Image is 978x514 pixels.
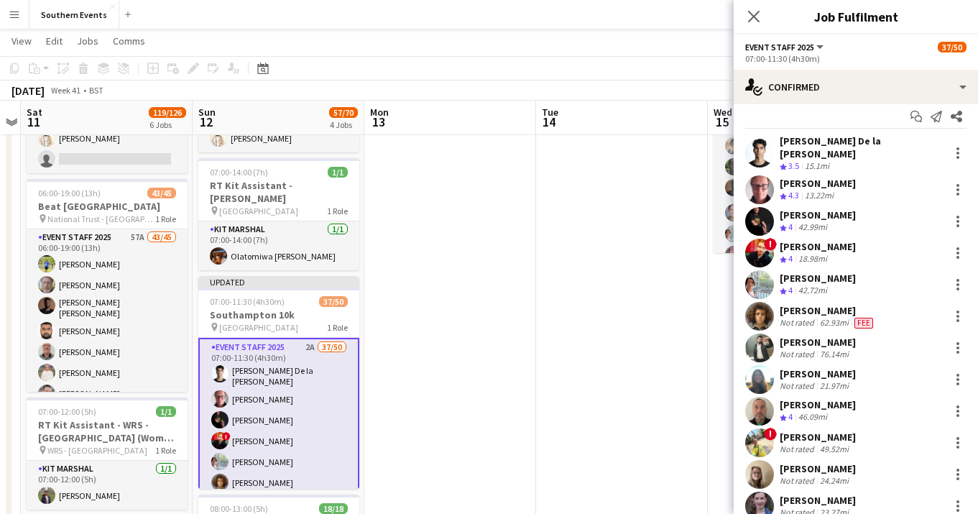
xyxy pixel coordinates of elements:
h3: RT Kit Assistant - WRS - [GEOGRAPHIC_DATA] (Women Only) [27,418,188,444]
div: [PERSON_NAME] [780,494,856,507]
div: [PERSON_NAME] [780,177,856,190]
div: 62.93mi [817,317,852,329]
div: 15.1mi [802,160,832,173]
span: 57/70 [329,107,358,118]
app-job-card: 07:00-14:00 (7h)1/1RT Kit Assistant - [PERSON_NAME] [GEOGRAPHIC_DATA]1 RoleKit Marshal1/107:00-14... [198,158,359,270]
span: Sat [27,106,42,119]
app-card-role: Kit Marshal1/107:00-14:00 (7h)Olatomiwa [PERSON_NAME] [198,221,359,270]
span: ! [764,238,777,251]
div: [PERSON_NAME] De la [PERSON_NAME] [780,134,944,160]
span: 15 [711,114,732,130]
span: Sun [198,106,216,119]
div: Not rated [780,380,817,391]
div: 49.52mi [817,444,852,454]
div: 6 Jobs [149,119,185,130]
button: Southern Events [29,1,119,29]
span: 4 [788,253,793,264]
span: Fee [854,318,873,329]
app-card-role: Kit Marshal1/107:00-12:00 (5h)[PERSON_NAME] [27,461,188,510]
div: Updated [198,276,359,288]
span: 08:00-13:00 (5h) [210,503,268,514]
div: [PERSON_NAME] [780,398,856,411]
div: [PERSON_NAME] [780,240,856,253]
div: 13.22mi [802,190,836,202]
h3: Southampton 10k [198,308,359,321]
span: 18/18 [319,503,348,514]
div: Not rated [780,475,817,486]
span: 1/1 [328,167,348,178]
span: Jobs [77,35,98,47]
div: 4 Jobs [330,119,357,130]
a: Jobs [71,32,104,50]
span: 07:00-12:00 (5h) [38,406,96,417]
span: 4 [788,221,793,232]
span: 4.3 [788,190,799,201]
a: View [6,32,37,50]
span: Event Staff 2025 [745,42,814,52]
app-card-role: Kit Marshal39A1/205:00-19:00 (14h)[PERSON_NAME] [27,104,188,173]
span: 13 [368,114,389,130]
div: Not rated [780,349,817,359]
div: Confirmed [734,70,978,104]
h3: Job Fulfilment [734,7,978,26]
span: 4 [788,285,793,295]
button: Event Staff 2025 [745,42,826,52]
span: Tue [542,106,558,119]
div: [PERSON_NAME] [780,208,856,221]
app-job-card: Updated07:00-11:30 (4h30m)37/50Southampton 10k [GEOGRAPHIC_DATA]1 RoleEvent Staff 20252A37/5007:0... [198,276,359,489]
div: [PERSON_NAME] [780,336,856,349]
span: 4 [788,411,793,422]
span: 06:00-19:00 (13h) [38,188,101,198]
div: 21.97mi [817,380,852,391]
div: [PERSON_NAME] [780,431,856,444]
app-job-card: 06:00-19:00 (13h)43/45Beat [GEOGRAPHIC_DATA] National Trust - [GEOGRAPHIC_DATA]1 RoleEvent Staff ... [27,179,188,392]
div: [PERSON_NAME] [780,462,856,475]
div: 42.72mi [795,285,830,297]
div: [PERSON_NAME] [780,304,876,317]
span: 43/45 [147,188,176,198]
span: 1/1 [156,406,176,417]
span: Edit [46,35,63,47]
div: [PERSON_NAME] [780,367,856,380]
span: 07:00-14:00 (7h) [210,167,268,178]
span: 1 Role [327,206,348,216]
span: 1 Role [327,322,348,333]
div: BST [89,85,103,96]
div: 46.09mi [795,411,830,423]
span: 37/50 [938,42,967,52]
span: 119/126 [149,107,186,118]
span: Week 41 [47,85,83,96]
span: 12 [196,114,216,130]
span: Wed [714,106,732,119]
span: [GEOGRAPHIC_DATA] [219,206,298,216]
div: 76.14mi [817,349,852,359]
app-job-card: 17:30-21:00 (3h30m)20/20Battersea CTM The Bandstand1 RoleEvent Staff 202520/2017:30-21:00 (3h30m)... [714,40,875,253]
span: 11 [24,114,42,130]
div: [PERSON_NAME] [780,272,856,285]
div: 07:00-11:30 (4h30m) [745,53,967,64]
div: Crew has different fees then in role [852,317,876,329]
span: 37/50 [319,296,348,307]
span: ! [222,432,231,441]
span: WRS - [GEOGRAPHIC_DATA] [47,445,147,456]
div: 42.99mi [795,221,830,234]
span: 1 Role [155,214,176,224]
h3: RT Kit Assistant - [PERSON_NAME] [198,179,359,205]
span: 14 [540,114,558,130]
span: 1 Role [155,445,176,456]
a: Edit [40,32,68,50]
h3: Beat [GEOGRAPHIC_DATA] [27,200,188,213]
span: [GEOGRAPHIC_DATA] [219,322,298,333]
div: 24.24mi [817,475,852,486]
span: ! [764,428,777,441]
span: National Trust - [GEOGRAPHIC_DATA] [47,214,155,224]
span: View [11,35,32,47]
div: 18.98mi [795,253,830,265]
app-job-card: 07:00-12:00 (5h)1/1RT Kit Assistant - WRS - [GEOGRAPHIC_DATA] (Women Only) WRS - [GEOGRAPHIC_DATA... [27,398,188,510]
span: Mon [370,106,389,119]
div: Not rated [780,444,817,454]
